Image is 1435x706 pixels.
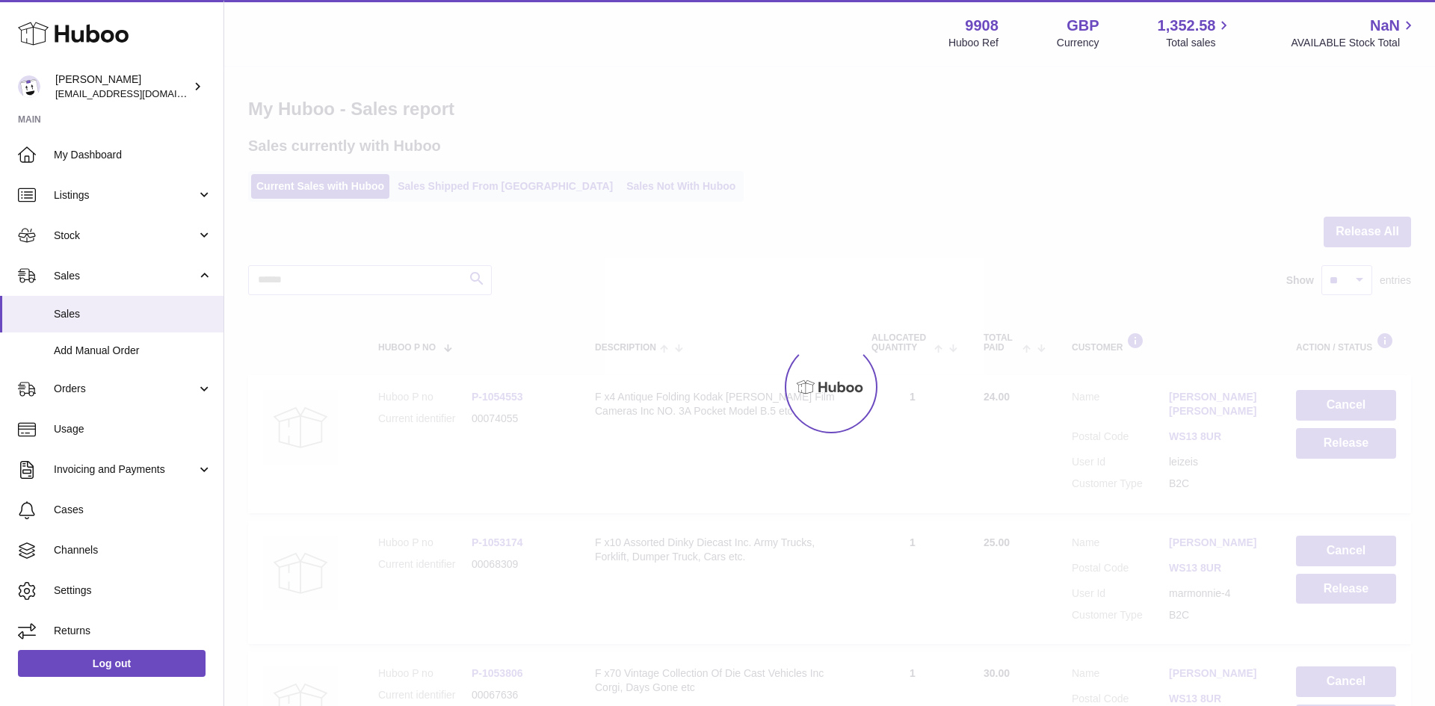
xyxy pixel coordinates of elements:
span: Settings [54,583,212,598]
div: [PERSON_NAME] [55,72,190,101]
a: NaN AVAILABLE Stock Total [1291,16,1417,50]
a: 1,352.58 Total sales [1158,16,1233,50]
div: Currency [1057,36,1099,50]
span: Invoicing and Payments [54,462,197,477]
span: Add Manual Order [54,344,212,358]
div: Huboo Ref [948,36,999,50]
span: Orders [54,382,197,396]
span: AVAILABLE Stock Total [1291,36,1417,50]
span: My Dashboard [54,148,212,162]
span: NaN [1370,16,1400,36]
span: Stock [54,229,197,243]
img: tbcollectables@hotmail.co.uk [18,75,40,98]
a: Log out [18,650,206,677]
strong: 9908 [965,16,999,36]
span: Total sales [1166,36,1232,50]
span: 1,352.58 [1158,16,1216,36]
span: Listings [54,188,197,202]
span: Sales [54,269,197,283]
strong: GBP [1067,16,1099,36]
span: Returns [54,624,212,638]
span: Channels [54,543,212,557]
span: [EMAIL_ADDRESS][DOMAIN_NAME] [55,87,220,99]
span: Sales [54,307,212,321]
span: Usage [54,422,212,436]
span: Cases [54,503,212,517]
